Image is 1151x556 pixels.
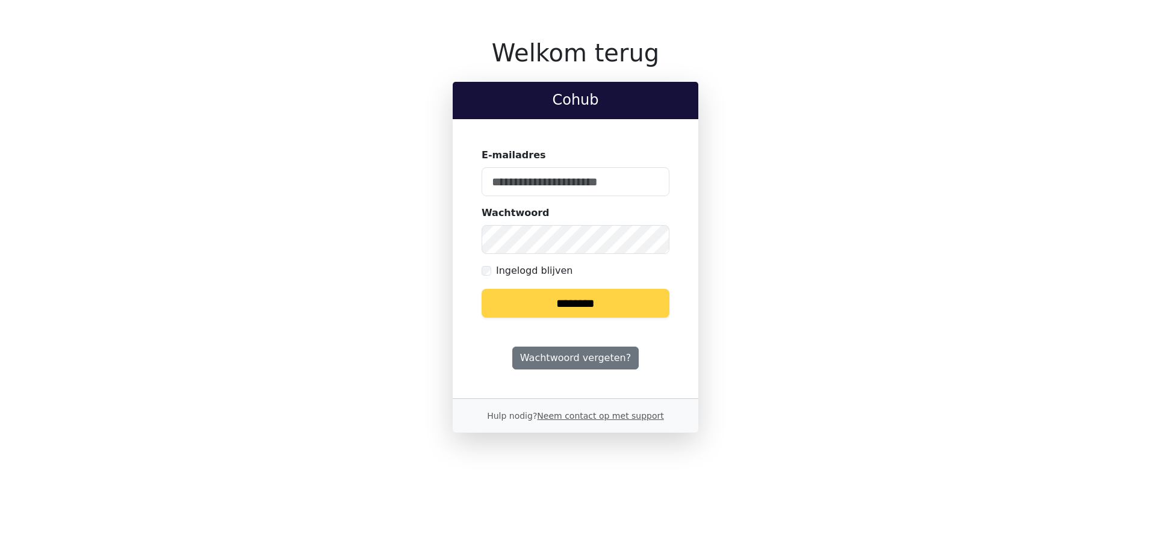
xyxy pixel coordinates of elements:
h2: Cohub [462,91,689,109]
label: Ingelogd blijven [496,264,572,278]
label: E-mailadres [482,148,546,162]
small: Hulp nodig? [487,411,664,421]
label: Wachtwoord [482,206,550,220]
a: Neem contact op met support [537,411,663,421]
h1: Welkom terug [453,39,698,67]
a: Wachtwoord vergeten? [512,347,639,369]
